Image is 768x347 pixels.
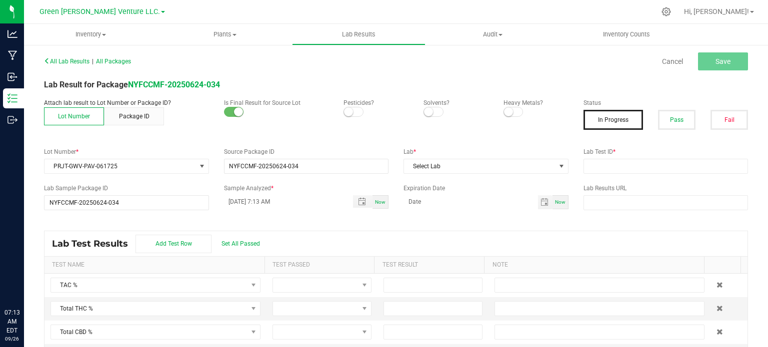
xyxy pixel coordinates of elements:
[224,98,329,107] p: Is Final Result for Source Lot
[484,257,704,274] th: Note
[328,30,389,39] span: Lab Results
[104,107,164,125] button: Package ID
[559,24,693,45] a: Inventory Counts
[403,184,568,193] label: Expiration Date
[583,98,748,107] label: Status
[374,257,484,274] th: Test Result
[7,93,17,103] inline-svg: Inventory
[44,58,89,65] span: All Lab Results
[96,58,131,65] span: All Packages
[7,29,17,39] inline-svg: Analytics
[7,115,17,125] inline-svg: Outbound
[403,195,538,208] input: Date
[538,195,552,209] span: Toggle calendar
[24,30,158,39] span: Inventory
[698,52,748,70] button: Save
[292,24,426,45] a: Lab Results
[343,98,408,107] p: Pesticides?
[583,184,748,193] label: Lab Results URL
[224,195,343,208] input: MM/dd/yyyy HH:MM a
[7,72,17,82] inline-svg: Inbound
[403,147,568,156] label: Lab
[51,325,247,339] span: Total CBD %
[51,278,247,292] span: TAC %
[684,7,749,15] span: Hi, [PERSON_NAME]!
[135,235,211,253] button: Add Test Row
[264,257,374,274] th: Test Passed
[353,195,372,208] span: Toggle popup
[715,57,730,65] span: Save
[710,110,748,130] button: Fail
[660,7,672,16] div: Manage settings
[375,199,385,205] span: Now
[44,107,104,125] button: Lot Number
[555,199,565,205] span: Now
[44,196,208,210] input: NO DATA FOUND
[583,110,643,130] button: In Progress
[224,184,389,193] label: Sample Analyzed
[224,159,388,173] input: NO DATA FOUND
[92,58,93,65] span: |
[423,98,488,107] p: Solvents?
[51,302,247,316] span: Total THC %
[44,98,209,107] p: Attach lab result to Lot Number or Package ID?
[44,147,209,156] label: Lot Number
[4,308,19,335] p: 07:13 AM EDT
[128,80,220,89] a: NYFCCMF-20250624-034
[589,30,663,39] span: Inventory Counts
[7,50,17,60] inline-svg: Manufacturing
[503,98,568,107] p: Heavy Metals?
[583,147,748,156] label: Lab Test ID
[404,159,555,173] span: Select Lab
[662,56,683,66] a: Cancel
[158,30,291,39] span: Plants
[425,24,559,45] a: Audit
[44,80,220,89] span: Lab Result for Package
[44,184,209,193] label: Lab Sample Package ID
[44,159,196,173] span: PRJT-GWV-PAV-061725
[4,335,19,343] p: 09/26
[221,240,260,247] span: Set All Passed
[24,24,158,45] a: Inventory
[44,257,264,274] th: Test Name
[158,24,292,45] a: Plants
[658,110,695,130] button: Pass
[224,147,389,156] label: Source Package ID
[426,30,559,39] span: Audit
[39,7,160,16] span: Green [PERSON_NAME] Venture LLC.
[52,238,135,249] span: Lab Test Results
